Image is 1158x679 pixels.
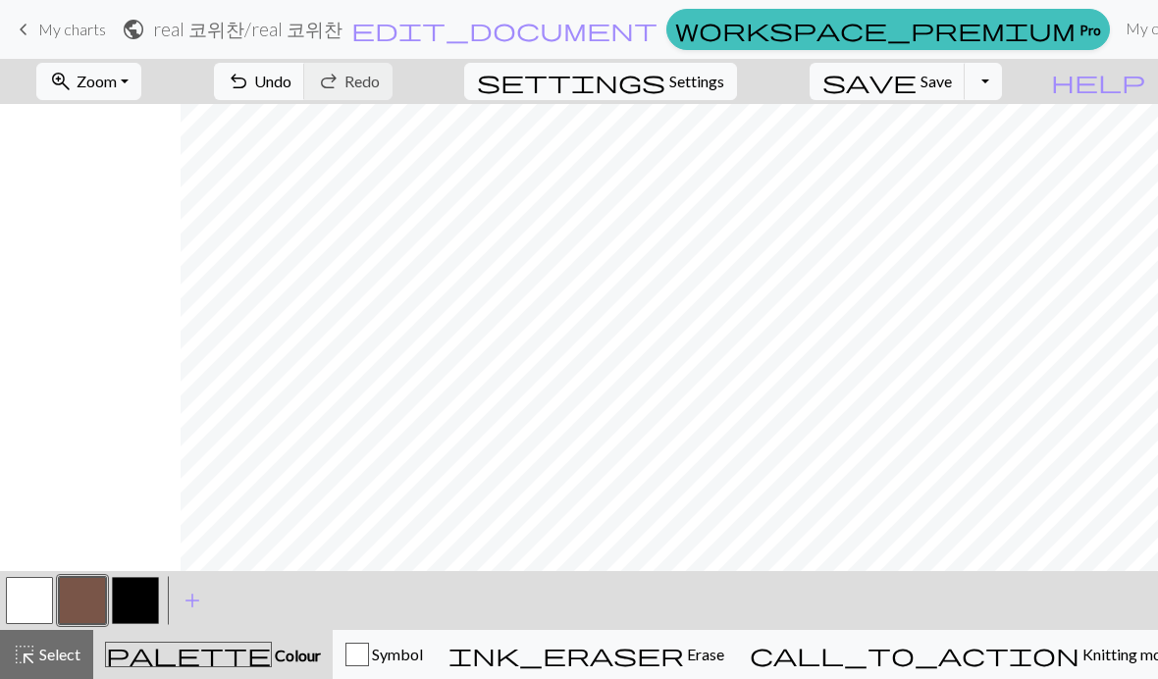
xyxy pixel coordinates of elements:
span: call_to_action [750,641,1079,668]
button: Colour [93,630,333,679]
span: add [181,587,204,614]
span: Settings [669,70,724,93]
span: Undo [254,72,291,90]
span: My charts [38,20,106,38]
i: Settings [477,70,665,93]
span: workspace_premium [675,16,1076,43]
button: Erase [436,630,737,679]
span: Erase [684,645,724,663]
h2: real 코위찬 / real 코위찬 [153,18,342,40]
button: Save [810,63,966,100]
button: Zoom [36,63,141,100]
span: Select [36,645,80,663]
span: zoom_in [49,68,73,95]
button: Undo [214,63,305,100]
button: SettingsSettings [464,63,737,100]
span: highlight_alt [13,641,36,668]
span: palette [106,641,271,668]
span: Save [921,72,952,90]
span: Colour [272,646,321,664]
span: save [822,68,917,95]
span: keyboard_arrow_left [12,16,35,43]
span: Symbol [369,645,423,663]
span: ink_eraser [448,641,684,668]
span: help [1051,68,1145,95]
span: Zoom [77,72,117,90]
button: Symbol [333,630,436,679]
span: public [122,16,145,43]
a: Pro [666,9,1110,50]
span: settings [477,68,665,95]
span: edit_document [351,16,658,43]
span: undo [227,68,250,95]
a: My charts [12,13,106,46]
